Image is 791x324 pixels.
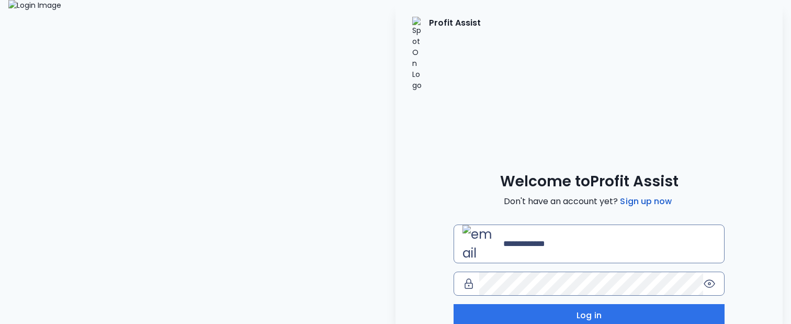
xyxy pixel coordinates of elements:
[412,17,423,91] img: SpotOn Logo
[504,195,674,208] span: Don't have an account yet?
[429,17,481,91] p: Profit Assist
[618,195,674,208] a: Sign up now
[577,309,602,322] span: Log in
[462,225,499,263] img: email
[500,172,679,191] span: Welcome to Profit Assist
